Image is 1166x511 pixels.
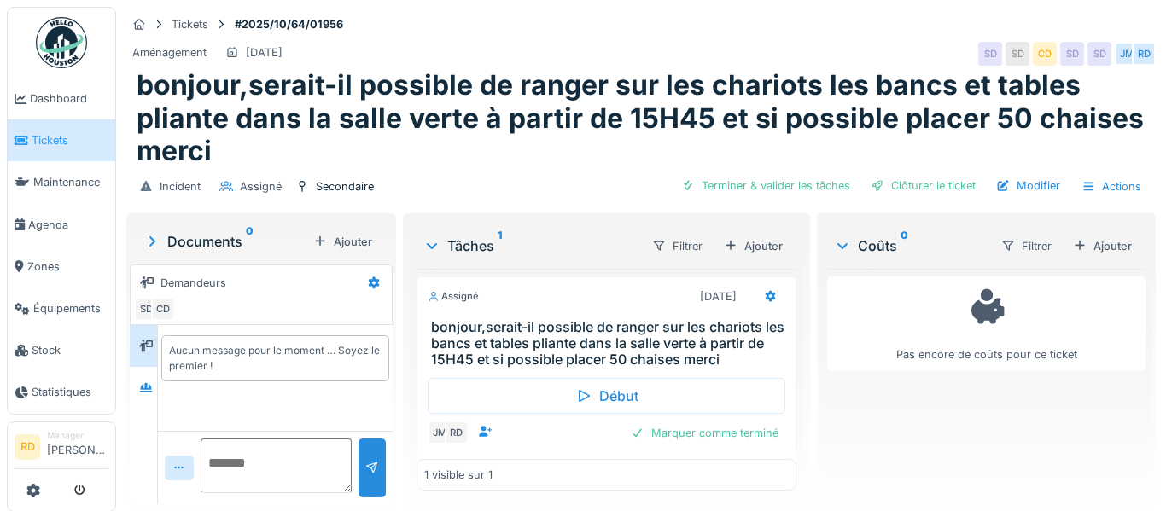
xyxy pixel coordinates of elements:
div: Assigné [428,289,479,304]
div: Tickets [172,16,208,32]
sup: 0 [901,235,908,256]
div: Filtrer [644,234,710,258]
span: Équipements [33,300,108,316]
div: CD [1033,42,1057,66]
a: Zones [8,246,115,287]
h1: bonjour,serait-il possible de ranger sur les chariots les bancs et tables pliante dans la salle v... [137,69,1146,167]
div: RD [445,421,469,444]
span: Tickets [32,132,108,148]
sup: 1 [498,235,502,256]
div: 1 visible sur 1 [424,467,493,483]
a: Statistiques [8,371,115,413]
div: Aménagement [132,44,207,61]
a: Tickets [8,119,115,161]
div: Filtrer [994,234,1059,258]
div: Demandeurs [160,275,226,291]
div: Début [428,378,786,414]
div: Actions [1074,174,1149,199]
span: Statistiques [32,384,108,400]
div: [DATE] [246,44,283,61]
div: Documents [143,231,306,252]
div: Modifier [989,174,1067,197]
span: Agenda [28,217,108,233]
img: Badge_color-CXgf-gQk.svg [36,17,87,68]
div: SD [1060,42,1084,66]
div: Aucun message pour le moment … Soyez le premier ! [169,343,382,374]
h3: bonjour,serait-il possible de ranger sur les chariots les bancs et tables pliante dans la salle v... [431,319,790,369]
div: Assigné [240,178,282,195]
div: Ajouter [306,230,379,253]
strong: #2025/10/64/01956 [228,16,350,32]
div: SD [978,42,1002,66]
li: [PERSON_NAME] [47,429,108,466]
div: JM [428,421,452,444]
a: Maintenance [8,161,115,203]
div: Pas encore de coûts pour ce ticket [838,284,1134,363]
span: Stock [32,342,108,358]
div: Clôturer le ticket [864,174,982,197]
li: RD [15,434,40,460]
span: Dashboard [30,90,108,107]
div: Secondaire [316,178,374,195]
sup: 0 [246,231,254,252]
div: SD [1087,42,1111,66]
div: Ajouter [1066,235,1139,258]
div: [DATE] [700,288,737,305]
div: Tâches [423,235,638,256]
span: Zones [27,258,108,275]
a: Agenda [8,204,115,246]
a: Dashboard [8,78,115,119]
div: RD [1132,42,1156,66]
div: Marquer comme terminé [624,421,785,444]
div: Incident [160,178,201,195]
div: Coûts [834,235,987,256]
span: Maintenance [33,174,108,190]
div: SD [1006,42,1029,66]
a: Stock [8,329,115,371]
div: Terminer & valider les tâches [674,174,857,197]
div: JM [1115,42,1139,66]
a: Équipements [8,287,115,329]
div: Manager [47,429,108,442]
div: SD [134,297,158,321]
a: RD Manager[PERSON_NAME] [15,429,108,470]
div: CD [151,297,175,321]
div: Ajouter [717,235,790,258]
